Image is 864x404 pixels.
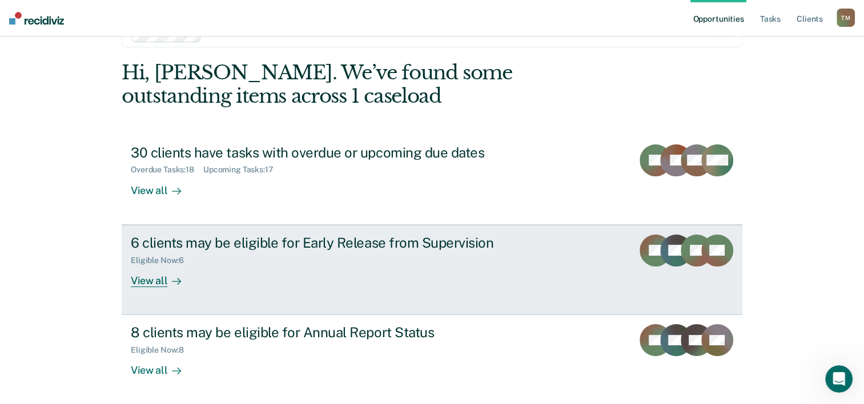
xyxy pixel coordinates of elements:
img: Recidiviz [9,12,64,25]
a: 30 clients have tasks with overdue or upcoming due datesOverdue Tasks:18Upcoming Tasks:17View all [122,135,742,225]
div: Upcoming Tasks : 17 [203,165,283,175]
div: Eligible Now : 6 [131,256,193,265]
div: 30 clients have tasks with overdue or upcoming due dates [131,144,532,161]
div: View all [131,355,195,377]
div: View all [131,175,195,197]
div: View all [131,265,195,287]
div: Hi, [PERSON_NAME]. We’ve found some outstanding items across 1 caseload [122,61,618,108]
div: 6 clients may be eligible for Early Release from Supervision [131,235,532,251]
div: T M [837,9,855,27]
button: TM [837,9,855,27]
div: Overdue Tasks : 18 [131,165,203,175]
div: Eligible Now : 8 [131,345,193,355]
iframe: Intercom live chat [825,365,853,393]
a: 6 clients may be eligible for Early Release from SupervisionEligible Now:6View all [122,225,742,315]
div: 8 clients may be eligible for Annual Report Status [131,324,532,341]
